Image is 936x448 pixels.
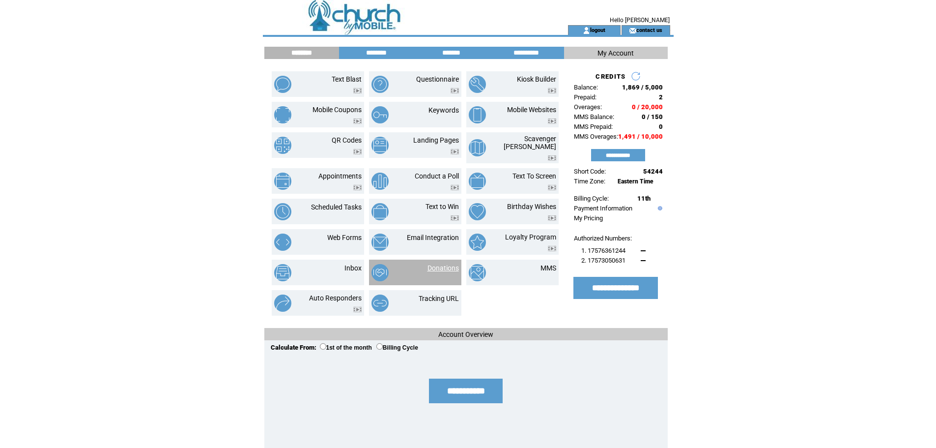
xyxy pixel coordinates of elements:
[428,106,459,114] a: Keywords
[469,173,486,190] img: text-to-screen.png
[274,173,291,190] img: appointments.png
[618,178,653,185] span: Eastern Time
[655,206,662,210] img: help.gif
[451,149,459,154] img: video.png
[344,264,362,272] a: Inbox
[512,172,556,180] a: Text To Screen
[574,178,605,185] span: Time Zone:
[517,75,556,83] a: Kiosk Builder
[581,247,625,254] span: 1. 17576361244
[274,76,291,93] img: text-blast.png
[505,233,556,241] a: Loyalty Program
[312,106,362,114] a: Mobile Coupons
[371,137,389,154] img: landing-pages.png
[274,106,291,123] img: mobile-coupons.png
[353,88,362,93] img: video.png
[581,257,625,264] span: 2. 17573050631
[507,106,556,114] a: Mobile Websites
[574,103,602,111] span: Overages:
[574,113,614,120] span: MMS Balance:
[311,203,362,211] a: Scheduled Tasks
[610,17,670,24] span: Hello [PERSON_NAME]
[353,149,362,154] img: video.png
[309,294,362,302] a: Auto Responders
[642,113,663,120] span: 0 / 150
[438,330,493,338] span: Account Overview
[451,215,459,221] img: video.png
[469,139,486,156] img: scavenger-hunt.png
[632,103,663,111] span: 0 / 20,000
[618,133,663,140] span: 1,491 / 10,000
[274,295,291,312] img: auto-responders.png
[419,295,459,302] a: Tracking URL
[371,76,389,93] img: questionnaire.png
[371,203,389,220] img: text-to-win.png
[469,203,486,220] img: birthday-wishes.png
[327,234,362,241] a: Web Forms
[574,214,603,222] a: My Pricing
[548,88,556,93] img: video.png
[643,168,663,175] span: 54244
[376,344,418,351] label: Billing Cycle
[574,205,632,212] a: Payment Information
[271,344,316,351] span: Calculate From:
[540,264,556,272] a: MMS
[451,185,459,190] img: video.png
[469,76,486,93] img: kiosk-builder.png
[548,246,556,251] img: video.png
[451,88,459,93] img: video.png
[371,264,389,281] img: donations.png
[332,136,362,144] a: QR Codes
[574,84,598,91] span: Balance:
[548,185,556,190] img: video.png
[415,172,459,180] a: Conduct a Poll
[469,264,486,281] img: mms.png
[504,135,556,150] a: Scavenger [PERSON_NAME]
[353,185,362,190] img: video.png
[574,123,613,130] span: MMS Prepaid:
[590,27,605,33] a: logout
[469,234,486,251] img: loyalty-program.png
[469,106,486,123] img: mobile-websites.png
[413,136,459,144] a: Landing Pages
[574,235,632,242] span: Authorized Numbers:
[274,137,291,154] img: qr-codes.png
[318,172,362,180] a: Appointments
[659,93,663,101] span: 2
[574,93,596,101] span: Prepaid:
[596,73,625,80] span: CREDITS
[371,173,389,190] img: conduct-a-poll.png
[427,264,459,272] a: Donations
[637,195,651,202] span: 11th
[274,234,291,251] img: web-forms.png
[574,168,606,175] span: Short Code:
[376,343,383,350] input: Billing Cycle
[548,119,556,124] img: video.png
[548,215,556,221] img: video.png
[353,119,362,124] img: video.png
[507,203,556,210] a: Birthday Wishes
[371,295,389,312] img: tracking-url.png
[548,155,556,161] img: video.png
[371,106,389,123] img: keywords.png
[332,75,362,83] a: Text Blast
[274,264,291,281] img: inbox.png
[320,344,372,351] label: 1st of the month
[597,49,634,57] span: My Account
[425,203,459,210] a: Text to Win
[659,123,663,130] span: 0
[320,343,326,350] input: 1st of the month
[629,27,636,34] img: contact_us_icon.gif
[416,75,459,83] a: Questionnaire
[274,203,291,220] img: scheduled-tasks.png
[407,234,459,241] a: Email Integration
[583,27,590,34] img: account_icon.gif
[574,133,618,140] span: MMS Overages:
[622,84,663,91] span: 1,869 / 5,000
[636,27,662,33] a: contact us
[353,307,362,312] img: video.png
[371,234,389,251] img: email-integration.png
[574,195,609,202] span: Billing Cycle:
